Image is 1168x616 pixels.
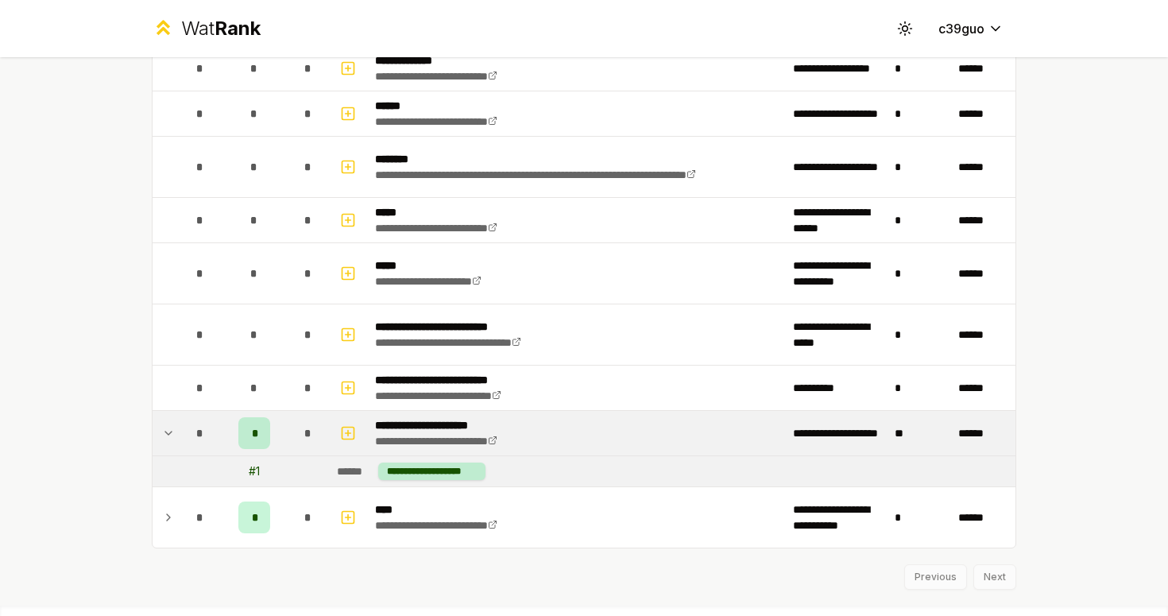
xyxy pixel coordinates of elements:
div: Wat [181,16,261,41]
button: c39guo [926,14,1016,43]
a: WatRank [152,16,261,41]
span: c39guo [938,19,984,38]
span: Rank [215,17,261,40]
div: # 1 [249,463,260,479]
